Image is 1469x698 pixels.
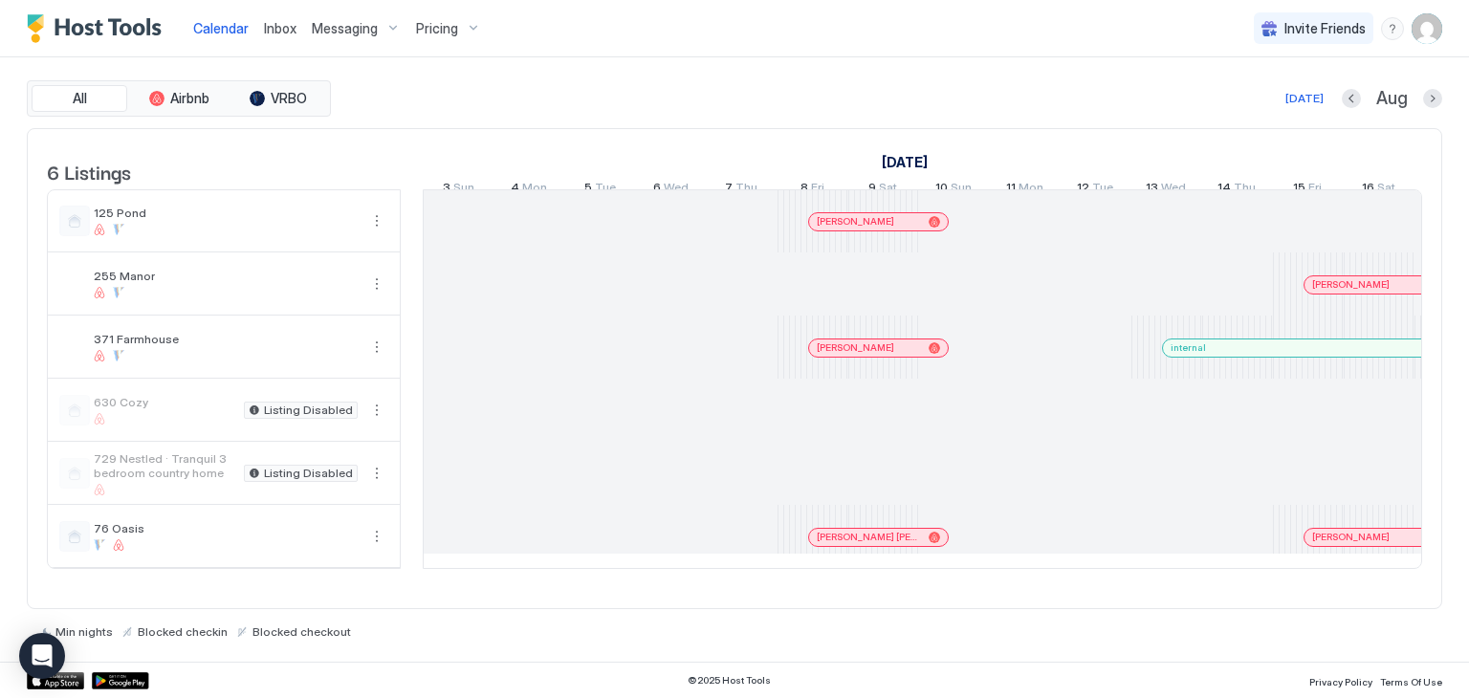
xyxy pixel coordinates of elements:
[264,18,296,38] a: Inbox
[170,90,209,107] span: Airbnb
[1342,89,1361,108] button: Previous month
[94,521,358,535] span: 76 Oasis
[365,336,388,359] div: menu
[365,525,388,548] button: More options
[817,341,894,354] span: [PERSON_NAME]
[796,176,829,204] a: August 8, 2025
[365,399,388,422] div: menu
[1288,176,1326,204] a: August 15, 2025
[59,269,90,299] div: listing image
[1213,176,1261,204] a: August 14, 2025
[438,176,479,204] a: August 3, 2025
[27,672,84,689] a: App Store
[365,462,388,485] button: More options
[522,180,547,200] span: Mon
[264,20,296,36] span: Inbox
[94,269,358,283] span: 255 Manor
[1312,278,1390,291] span: [PERSON_NAME]
[584,180,592,200] span: 5
[864,176,902,204] a: August 9, 2025
[1234,180,1256,200] span: Thu
[27,80,331,117] div: tab-group
[365,336,388,359] button: More options
[1381,17,1404,40] div: menu
[1092,180,1113,200] span: Tue
[720,176,762,204] a: August 7, 2025
[94,206,358,220] span: 125 Pond
[1161,180,1186,200] span: Wed
[193,20,249,36] span: Calendar
[271,90,307,107] span: VRBO
[94,395,236,409] span: 630 Cozy
[453,180,474,200] span: Sun
[1309,676,1372,687] span: Privacy Policy
[1077,180,1089,200] span: 12
[365,273,388,295] button: More options
[73,90,87,107] span: All
[55,624,113,639] span: Min nights
[94,451,236,480] span: 729 Nestled · Tranquil 3 bedroom country home
[47,157,131,185] span: 6 Listings
[365,209,388,232] button: More options
[648,176,693,204] a: August 6, 2025
[443,180,450,200] span: 3
[1141,176,1191,204] a: August 13, 2025
[252,624,351,639] span: Blocked checkout
[138,624,228,639] span: Blocked checkin
[817,215,894,228] span: [PERSON_NAME]
[1380,670,1442,690] a: Terms Of Use
[817,531,921,543] span: [PERSON_NAME] [PERSON_NAME]
[94,332,358,346] span: 371 Farmhouse
[725,180,733,200] span: 7
[1357,176,1400,204] a: August 16, 2025
[688,674,771,687] span: © 2025 Host Tools
[1283,87,1326,110] button: [DATE]
[935,180,948,200] span: 10
[1072,176,1118,204] a: August 12, 2025
[312,20,378,37] span: Messaging
[1308,180,1322,200] span: Fri
[1019,180,1043,200] span: Mon
[365,209,388,232] div: menu
[1146,180,1158,200] span: 13
[131,85,227,112] button: Airbnb
[1285,90,1324,107] div: [DATE]
[1312,531,1390,543] span: [PERSON_NAME]
[951,180,972,200] span: Sun
[595,180,616,200] span: Tue
[879,180,897,200] span: Sat
[735,180,757,200] span: Thu
[59,332,90,362] div: listing image
[664,180,689,200] span: Wed
[27,14,170,43] a: Host Tools Logo
[92,672,149,689] a: Google Play Store
[1217,180,1231,200] span: 14
[230,85,326,112] button: VRBO
[365,399,388,422] button: More options
[868,180,876,200] span: 9
[1001,176,1048,204] a: August 11, 2025
[877,148,932,176] a: August 3, 2025
[416,20,458,37] span: Pricing
[931,176,976,204] a: August 10, 2025
[1412,13,1442,44] div: User profile
[811,180,824,200] span: Fri
[1293,180,1305,200] span: 15
[1309,670,1372,690] a: Privacy Policy
[1362,180,1374,200] span: 16
[1171,341,1206,354] span: internal
[1423,89,1442,108] button: Next month
[365,525,388,548] div: menu
[193,18,249,38] a: Calendar
[1377,180,1395,200] span: Sat
[365,273,388,295] div: menu
[1006,180,1016,200] span: 11
[653,180,661,200] span: 6
[511,180,519,200] span: 4
[365,462,388,485] div: menu
[19,633,65,679] div: Open Intercom Messenger
[506,176,552,204] a: August 4, 2025
[800,180,808,200] span: 8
